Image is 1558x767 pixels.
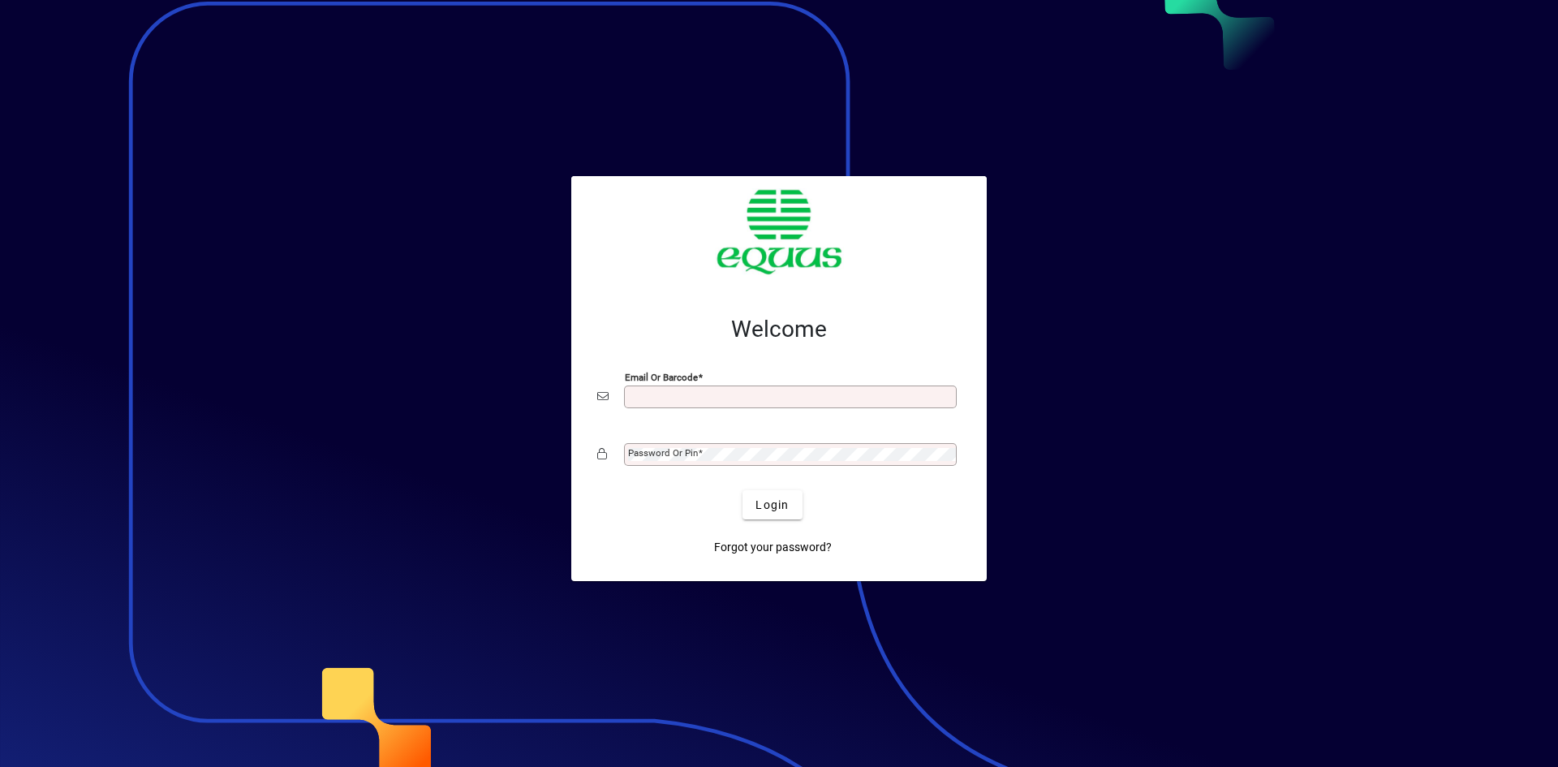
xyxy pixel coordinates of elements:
h2: Welcome [597,316,961,343]
button: Login [742,490,802,519]
mat-label: Password or Pin [628,447,698,459]
a: Forgot your password? [708,532,838,562]
span: Login [755,497,789,514]
mat-label: Email or Barcode [625,372,698,383]
span: Forgot your password? [714,539,832,556]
